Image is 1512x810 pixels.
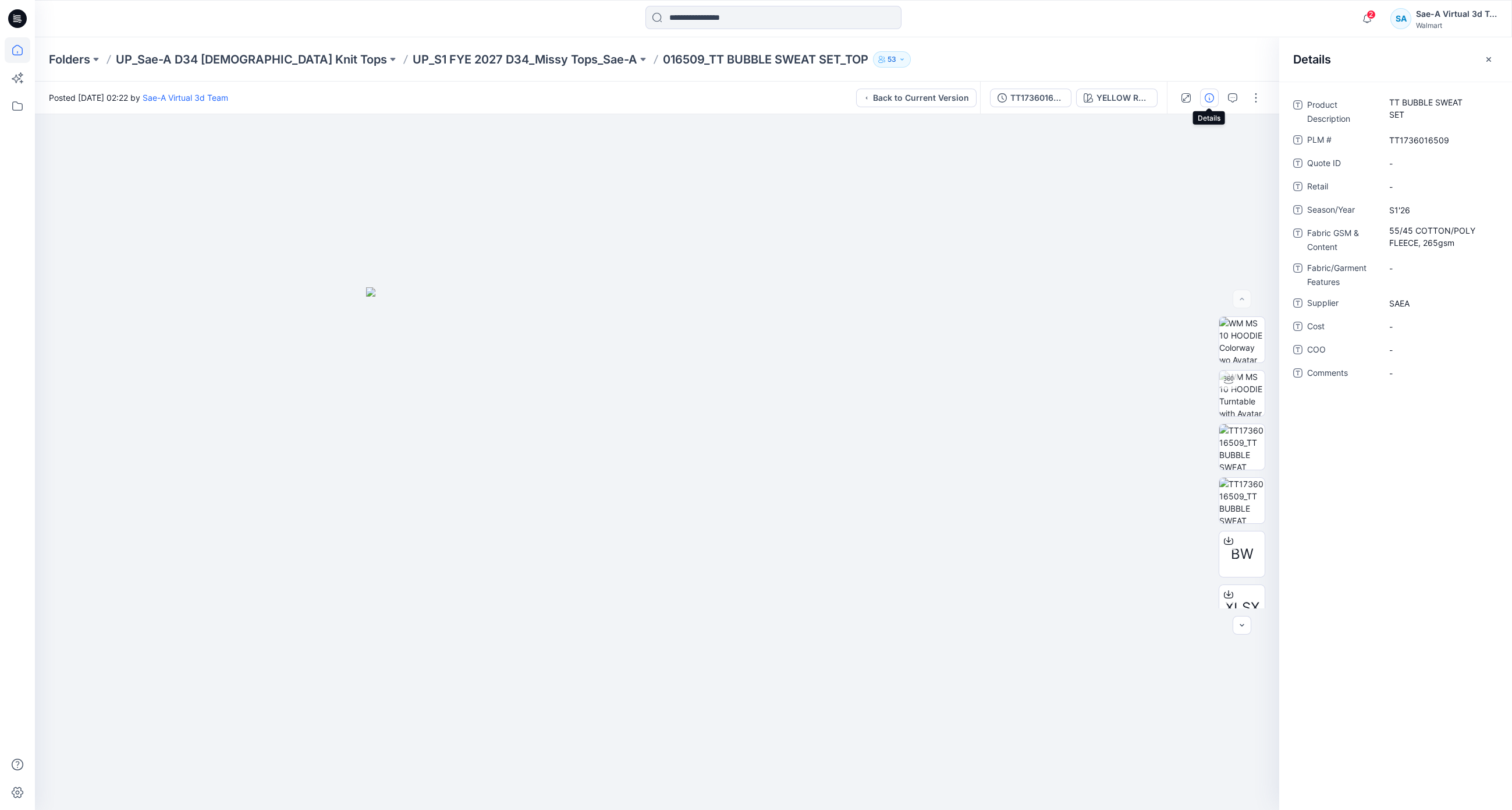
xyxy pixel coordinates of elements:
[1307,261,1377,289] span: Fabric/Garment Features
[856,89,977,107] button: Back to Current Version
[413,51,637,68] a: UP_S1 FYE 2027 D34_Missy Tops_Sae-A
[49,91,228,104] span: Posted [DATE] 02:22 by
[1389,134,1490,146] span: TT1736016509
[663,51,868,68] p: 016509_TT BUBBLE SWEAT SET_TOP
[1389,367,1490,379] span: -
[1389,224,1490,249] span: 55/45 COTTON/POLY FLEECE, 265gsm
[1307,98,1377,126] span: Product Description
[1219,317,1265,362] img: WM MS 10 HOODIE Colorway wo Avatar
[990,89,1071,107] button: TT1736016509_colors
[1307,319,1377,336] span: Cost
[1096,91,1150,104] div: YELLOW ROSE
[1010,91,1064,104] div: TT1736016509_colors
[143,93,228,103] a: Sae-A Virtual 3d Team
[366,287,948,810] img: eyJhbGciOiJIUzI1NiIsImtpZCI6IjAiLCJzbHQiOiJzZXMiLCJ0eXAiOiJKV1QifQ.eyJkYXRhIjp7InR5cGUiOiJzdG9yYW...
[1307,203,1377,219] span: Season/Year
[1307,156,1377,172] span: Quote ID
[1390,8,1411,29] div: SA
[1231,544,1254,565] span: BW
[1219,371,1265,416] img: WM MS 10 HOODIE Turntable with Avatar
[1389,297,1490,309] span: SAEA
[1293,52,1331,66] h2: Details
[1416,21,1497,30] div: Walmart
[1307,226,1377,254] span: Fabric GSM & Content
[1389,181,1490,193] span: -
[1219,478,1265,523] img: TT1736016509_TT BUBBLE SWEAT SET_TOP_SAEA_051525__YELLOW ROSE __Back
[1389,262,1490,274] span: -
[1307,366,1377,382] span: Comments
[116,51,387,68] a: UP_Sae-A D34 [DEMOGRAPHIC_DATA] Knit Tops
[1076,89,1158,107] button: YELLOW ROSE
[1416,7,1497,21] div: Sae-A Virtual 3d Team
[49,51,90,68] a: Folders
[1307,343,1377,359] span: COO
[1307,296,1377,312] span: Supplier
[1389,344,1490,356] span: -
[1219,424,1265,470] img: TT1736016509_TT BUBBLE SWEAT SET_TOP_SAEA_051525__YELLOW ROSE __Front
[1389,321,1490,333] span: -
[1307,179,1377,196] span: Retail
[888,53,896,66] p: 53
[1389,96,1490,121] span: TT BUBBLE SWEAT SET
[873,51,911,68] button: 53
[1389,204,1490,216] span: S1'26
[1307,133,1377,149] span: PLM #
[1200,89,1219,107] button: Details
[1225,597,1259,618] span: XLSX
[1367,10,1376,19] span: 2
[1389,157,1490,170] span: -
